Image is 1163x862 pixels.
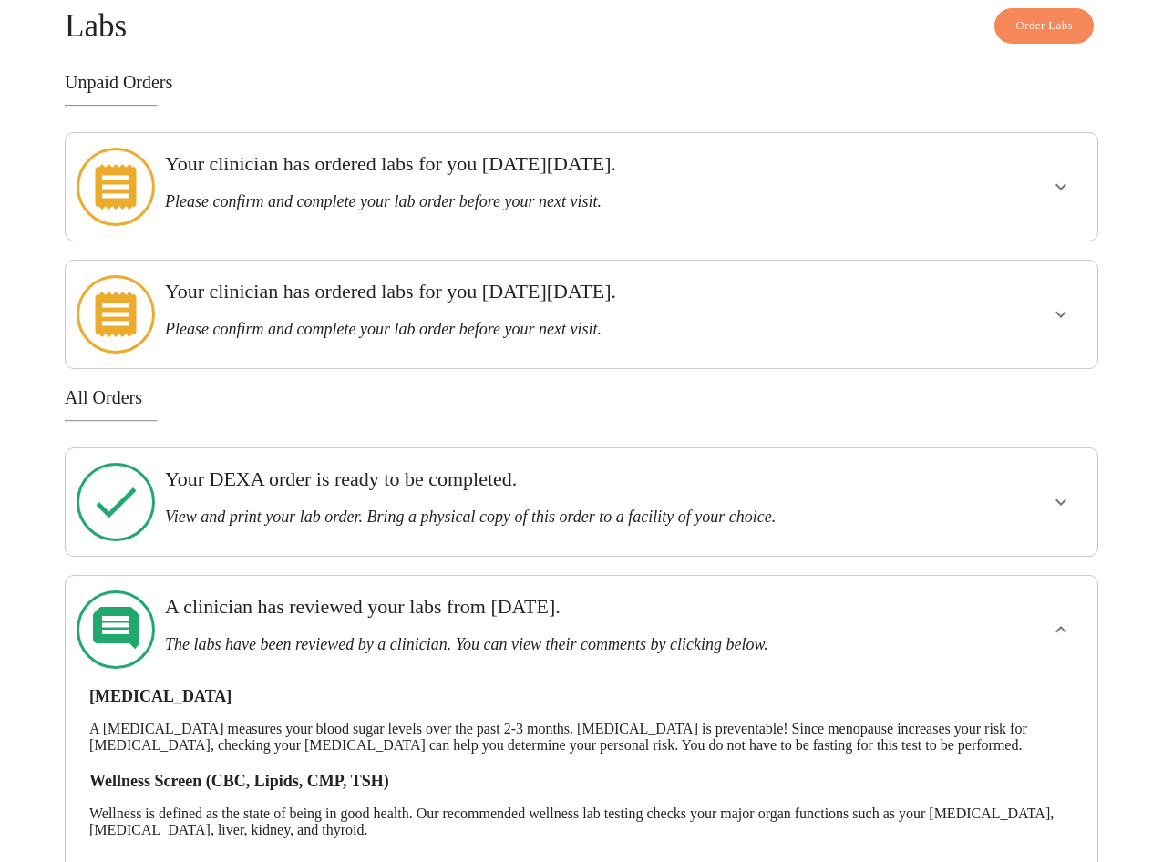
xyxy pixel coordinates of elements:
[65,387,1098,408] h3: All Orders
[1015,15,1073,36] span: Order Labs
[65,72,1098,93] h3: Unpaid Orders
[165,280,899,303] h3: Your clinician has ordered labs for you [DATE][DATE].
[1039,292,1083,336] button: show more
[165,192,899,211] h3: Please confirm and complete your lab order before your next visit.
[89,806,1074,838] p: Wellness is defined as the state of being in good health. Our recommended wellness lab testing ch...
[165,595,899,619] h3: A clinician has reviewed your labs from [DATE].
[1039,165,1083,209] button: show more
[165,508,899,527] h3: View and print your lab order. Bring a physical copy of this order to a facility of your choice.
[1039,608,1083,652] button: show more
[165,467,899,491] h3: Your DEXA order is ready to be completed.
[89,772,1074,791] h3: Wellness Screen (CBC, Lipids, CMP, TSH)
[89,721,1074,754] p: A [MEDICAL_DATA] measures your blood sugar levels over the past 2-3 months. [MEDICAL_DATA] is pre...
[65,8,1098,45] h4: Labs
[165,320,899,339] h3: Please confirm and complete your lab order before your next visit.
[165,635,899,654] h3: The labs have been reviewed by a clinician. You can view their comments by clicking below.
[89,687,1074,706] h3: [MEDICAL_DATA]
[165,152,899,176] h3: Your clinician has ordered labs for you [DATE][DATE].
[1039,480,1083,524] button: show more
[994,8,1094,44] button: Order Labs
